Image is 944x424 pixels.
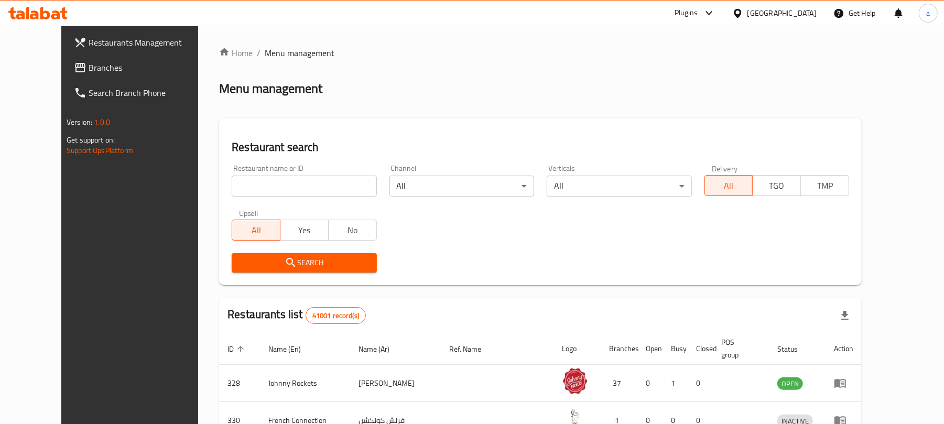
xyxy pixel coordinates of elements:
[240,256,368,269] span: Search
[637,365,663,402] td: 0
[89,61,211,74] span: Branches
[67,144,133,157] a: Support.OpsPlatform
[333,223,373,238] span: No
[757,178,797,193] span: TGO
[280,220,329,241] button: Yes
[265,47,334,59] span: Menu management
[350,365,441,402] td: [PERSON_NAME]
[805,178,845,193] span: TMP
[752,175,801,196] button: TGO
[67,115,92,129] span: Version:
[66,80,219,105] a: Search Branch Phone
[232,176,376,197] input: Search for restaurant name or ID..
[601,365,637,402] td: 37
[285,223,324,238] span: Yes
[777,378,803,390] span: OPEN
[257,47,261,59] li: /
[704,175,753,196] button: All
[219,365,260,402] td: 328
[359,343,403,355] span: Name (Ar)
[800,175,849,196] button: TMP
[562,368,588,394] img: Johnny Rockets
[260,365,350,402] td: Johnny Rockets
[747,7,817,19] div: [GEOGRAPHIC_DATA]
[601,333,637,365] th: Branches
[239,209,258,216] label: Upsell
[675,7,698,19] div: Plugins
[926,7,930,19] span: a
[306,311,365,321] span: 41001 record(s)
[236,223,276,238] span: All
[268,343,314,355] span: Name (En)
[547,176,691,197] div: All
[227,343,247,355] span: ID
[219,47,862,59] nav: breadcrumb
[777,343,811,355] span: Status
[227,307,366,324] h2: Restaurants list
[67,133,115,147] span: Get support on:
[777,377,803,390] div: OPEN
[89,86,211,99] span: Search Branch Phone
[232,220,280,241] button: All
[66,30,219,55] a: Restaurants Management
[94,115,110,129] span: 1.0.0
[328,220,377,241] button: No
[306,307,366,324] div: Total records count
[219,47,253,59] a: Home
[389,176,534,197] div: All
[721,336,756,361] span: POS group
[834,377,853,389] div: Menu
[232,139,849,155] h2: Restaurant search
[712,165,738,172] label: Delivery
[219,80,322,97] h2: Menu management
[826,333,862,365] th: Action
[89,36,211,49] span: Restaurants Management
[709,178,749,193] span: All
[663,333,688,365] th: Busy
[688,333,713,365] th: Closed
[554,333,601,365] th: Logo
[663,365,688,402] td: 1
[832,303,858,328] div: Export file
[688,365,713,402] td: 0
[637,333,663,365] th: Open
[232,253,376,273] button: Search
[66,55,219,80] a: Branches
[450,343,495,355] span: Ref. Name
